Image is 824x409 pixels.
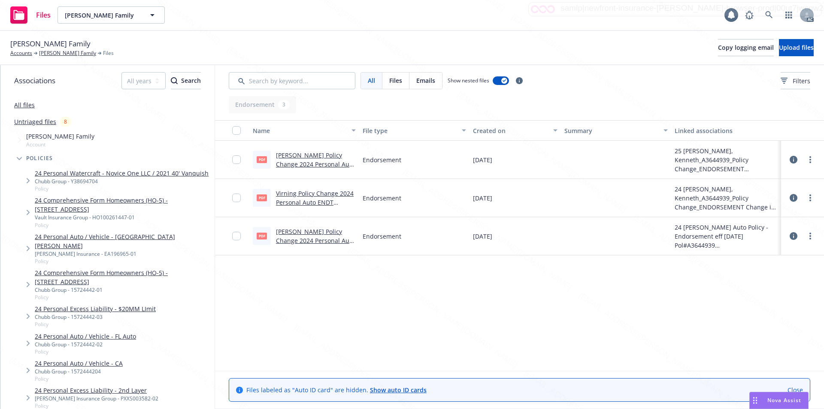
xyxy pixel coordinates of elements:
div: File type [363,126,456,135]
button: SearchSearch [171,72,201,89]
span: Files [36,12,51,18]
a: Accounts [10,49,32,57]
span: Policy [35,321,156,328]
div: 25 [PERSON_NAME], Kenneth_A3644939_Policy Change_ENDORSEMENT [675,146,778,173]
div: [PERSON_NAME] Insurance Group - PXXS003582-02 [35,395,158,402]
span: Upload files [779,43,814,52]
span: [PERSON_NAME] Family [10,38,91,49]
a: more [805,231,815,241]
a: 24 Personal Excess Liability - 2nd Layer [35,386,158,395]
button: Summary [561,120,671,141]
div: 24 [PERSON_NAME] Auto Policy - Endorsement eff [DATE] Pol#A3644939 [675,223,778,250]
input: Select all [232,126,241,135]
span: Policy [35,221,211,229]
input: Toggle Row Selected [232,232,241,240]
span: Show nested files [448,77,489,84]
span: Policy [35,258,211,265]
span: Emails [416,76,435,85]
div: Chubb Group - 15724442-03 [35,313,156,321]
span: [DATE] [473,232,492,241]
svg: Search [171,77,178,84]
div: Chubb Group - Y38694704 [35,178,209,185]
span: Filters [781,76,810,85]
a: more [805,155,815,165]
span: Endorsement [363,232,401,241]
div: Linked associations [675,126,778,135]
input: Search by keyword... [229,72,355,89]
a: [PERSON_NAME] Policy Change 2024 Personal Auto ENDT Updated Renewal Date To Policy Insured.pdf [276,227,355,263]
span: Associations [14,75,55,86]
span: Files [389,76,402,85]
div: Created on [473,126,548,135]
span: Files [103,49,114,57]
a: [PERSON_NAME] Policy Change 2024 Personal Auto ENDT Insured mailing address Amended.pdf [276,151,355,186]
div: Chubb Group - 15724442-02 [35,341,136,348]
a: [PERSON_NAME] Family [39,49,96,57]
input: Toggle Row Selected [232,194,241,202]
button: [PERSON_NAME] Family [58,6,165,24]
span: Endorsement [363,194,401,203]
span: Account [26,141,94,148]
a: 24 Personal Auto / Vehicle - [GEOGRAPHIC_DATA] [PERSON_NAME] [35,232,211,250]
div: Search [171,73,201,89]
a: Virning Policy Change 2024 Personal Auto ENDT Removing Um Coverage Per Insured Request.pdf [276,189,355,224]
a: 24 Personal Watercraft - Novice One LLC / 2021 40' Vanquish [35,169,209,178]
span: Filters [793,76,810,85]
span: [PERSON_NAME] Family [26,132,94,141]
span: Policy [35,375,123,382]
a: 24 Comprehensive Form Homeowners (HO-5) - [STREET_ADDRESS] [35,196,211,214]
a: Switch app [780,6,797,24]
a: All files [14,101,35,109]
span: [DATE] [473,194,492,203]
button: Nova Assist [749,392,809,409]
span: Endorsement [363,155,401,164]
span: Policy [35,185,209,192]
a: 24 Personal Auto / Vehicle - CA [35,359,123,368]
div: Chubb Group - 1572444204 [35,368,123,375]
span: pdf [257,156,267,163]
a: Close [788,385,803,394]
div: [PERSON_NAME] Insurance - EA196965-01 [35,250,211,258]
button: Linked associations [671,120,781,141]
a: 24 Personal Excess Liability - $20MM LImit [35,304,156,313]
button: File type [359,120,469,141]
button: Copy logging email [718,39,774,56]
a: Show auto ID cards [370,386,427,394]
a: 24 Comprehensive Form Homeowners (HO-5) - [STREET_ADDRESS] [35,268,211,286]
a: Untriaged files [14,117,56,126]
span: Files labeled as "Auto ID card" are hidden. [246,385,427,394]
input: Toggle Row Selected [232,155,241,164]
button: Name [249,120,359,141]
div: 8 [60,117,71,127]
span: Policy [35,294,211,301]
div: Name [253,126,346,135]
a: Files [7,3,54,27]
button: Created on [470,120,561,141]
span: pdf [257,194,267,201]
span: pdf [257,233,267,239]
div: Drag to move [750,392,760,409]
span: Copy logging email [718,43,774,52]
span: [PERSON_NAME] Family [65,11,139,20]
span: [DATE] [473,155,492,164]
span: Policy [35,348,136,355]
a: Search [760,6,778,24]
div: 24 [PERSON_NAME], Kenneth_A3644939_Policy Change_ENDORSEMENT Change in [DATE] [675,185,778,212]
span: Nova Assist [767,397,801,404]
span: All [368,76,375,85]
a: 24 Personal Auto / Vehicle - FL Auto [35,332,136,341]
button: Filters [781,72,810,89]
a: more [805,193,815,203]
button: Upload files [779,39,814,56]
a: Report a Bug [741,6,758,24]
div: Vault Insurance Group - HO100261447-01 [35,214,211,221]
div: Summary [564,126,658,135]
span: Policies [26,156,53,161]
div: Chubb Group - 15724442-01 [35,286,211,294]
